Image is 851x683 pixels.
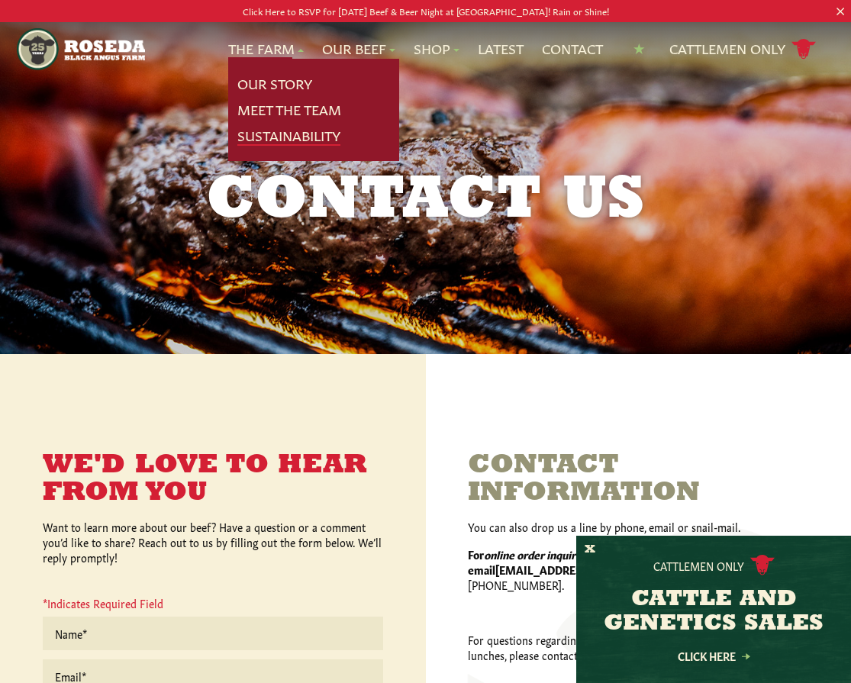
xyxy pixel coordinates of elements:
[43,595,383,617] p: *Indicates Required Field
[468,452,808,507] h3: Contact Information
[237,126,340,146] a: Sustainability
[228,39,304,59] a: The Farm
[35,171,817,232] h1: Contact Us
[468,632,808,662] p: For questions regarding our farm store products/availability or lunches, please contact [PERSON_N...
[468,519,808,534] p: You can also drop us a line by phone, email or snail-mail.
[17,28,145,70] img: https://roseda.com/wp-content/uploads/2021/05/roseda-25-header.png
[653,558,744,573] p: Cattlemen Only
[595,588,832,636] h3: CATTLE AND GENETICS SALES
[585,542,595,558] button: X
[645,651,782,661] a: Click Here
[750,555,775,575] img: cattle-icon.svg
[43,3,809,19] p: Click Here to RSVP for [DATE] Beef & Beer Night at [GEOGRAPHIC_DATA]! Rain or Shine!
[468,546,743,577] strong: For , you can email
[542,39,603,59] a: Contact
[484,546,701,562] em: online order inquiries and general questions
[43,617,383,650] input: Name*
[43,519,383,565] p: Want to learn more about our beef? Have a question or a comment you’d like to share? Reach out to...
[237,74,312,94] a: Our Story
[237,100,341,120] a: Meet The Team
[468,546,808,592] p: or call [PHONE_NUMBER].
[478,39,524,59] a: Latest
[43,452,383,507] h3: We'd Love to Hear From You
[495,562,685,577] strong: [EMAIL_ADDRESS][DOMAIN_NAME]
[414,39,459,59] a: Shop
[669,36,816,63] a: Cattlemen Only
[322,39,395,59] a: Our Beef
[17,22,833,76] nav: Main Navigation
